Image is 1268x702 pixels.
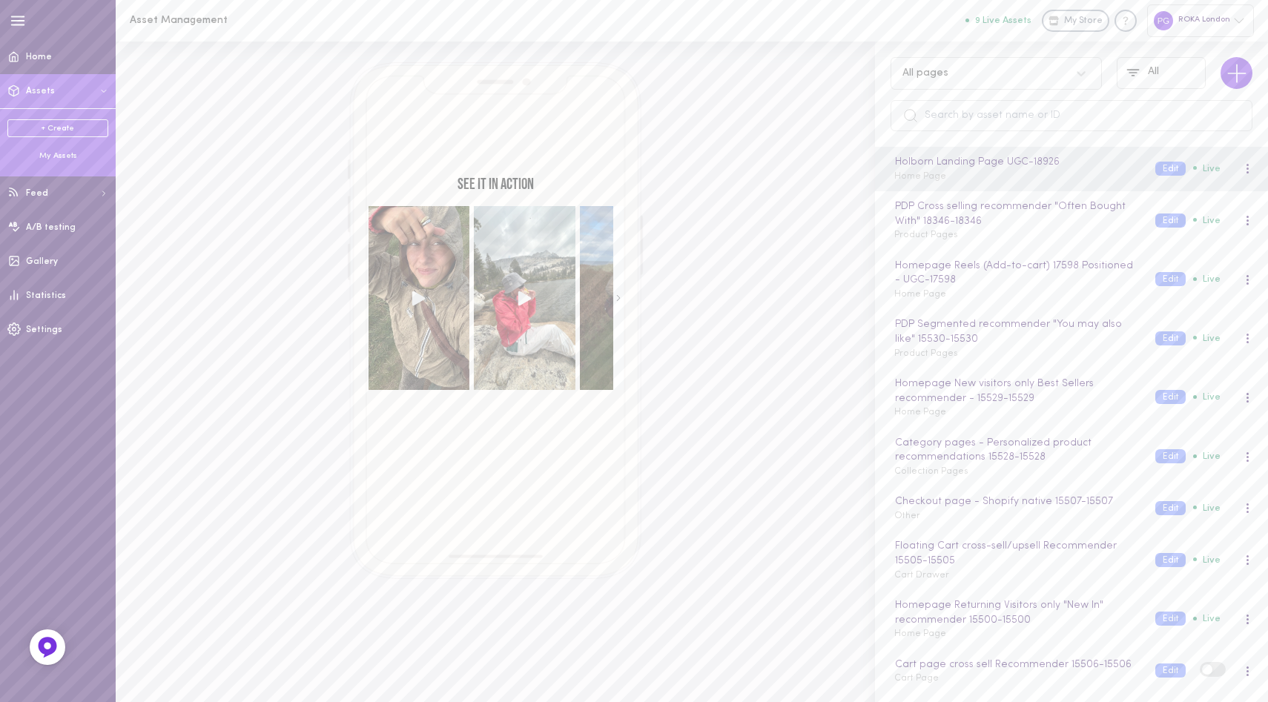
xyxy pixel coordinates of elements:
[894,674,939,683] span: Cart Page
[1042,10,1109,32] a: My Store
[894,290,946,299] span: Home Page
[474,206,575,391] img: 1758886166941.jpeg
[26,257,58,266] span: Gallery
[26,87,55,96] span: Assets
[1155,390,1186,404] button: Edit
[1193,164,1221,173] span: Live
[892,199,1141,229] div: PDP Cross selling recommender "Often Bought With" 18346 - 18346
[7,150,108,162] div: My Assets
[1193,392,1221,402] span: Live
[892,376,1141,406] div: Homepage New visitors only Best Sellers recommender - 15529 - 15529
[1155,272,1186,286] button: Edit
[1193,614,1221,623] span: Live
[965,16,1031,25] button: 9 Live Assets
[1155,213,1186,228] button: Edit
[894,511,920,520] span: Other
[26,189,48,198] span: Feed
[130,15,374,26] h1: Asset Management
[1117,57,1206,89] button: All
[892,154,1141,170] div: Holborn Landing Page UGC - 18926
[892,657,1141,673] div: Cart page cross sell Recommender 15506 - 15506
[894,629,946,638] span: Home Page
[1155,553,1186,567] button: Edit
[1193,274,1221,284] span: Live
[892,258,1141,288] div: Homepage Reels (Add-to-cart) 17598 Positioned - UGC - 17598
[1193,216,1221,225] span: Live
[892,494,1141,510] div: Checkout page - Shopify native 15507 - 15507
[894,349,958,358] span: Product Pages
[1155,612,1186,626] button: Edit
[26,223,76,232] span: A/B testing
[26,53,52,62] span: Home
[1115,10,1137,32] div: Knowledge center
[7,119,108,137] a: + Create
[26,291,66,300] span: Statistics
[894,408,946,417] span: Home Page
[1155,449,1186,463] button: Edit
[892,538,1141,569] div: Floating Cart cross-sell/upsell Recommender 15505 - 15505
[36,636,59,658] img: Feedback Button
[26,325,62,334] span: Settings
[902,68,948,79] div: All pages
[894,172,946,181] span: Home Page
[892,317,1141,347] div: PDP Segmented recommender "You may also like" 15530 - 15530
[892,435,1141,466] div: Category pages - Personalized product recommendations 15528 - 15528
[1155,501,1186,515] button: Edit
[894,467,968,476] span: Collection Pages
[894,571,949,580] span: Cart Drawer
[1193,555,1221,565] span: Live
[369,176,624,192] div: SEE IT IN ACTION
[894,231,958,239] span: Product Pages
[891,100,1252,131] input: Search by asset name or ID
[1193,451,1221,461] span: Live
[892,597,1141,628] div: Homepage Returning Visitors only "New In" recommender 15500 - 15500
[1064,15,1103,28] span: My Store
[1193,503,1221,513] span: Live
[1155,331,1186,345] button: Edit
[1155,162,1186,176] button: Edit
[965,16,1042,26] a: 9 Live Assets
[580,206,681,391] img: 1758886168295.jpeg
[1147,4,1254,36] div: ROKA London
[1193,334,1221,343] span: Live
[369,206,470,391] img: 1758886166291.jpeg
[1155,663,1186,678] button: Edit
